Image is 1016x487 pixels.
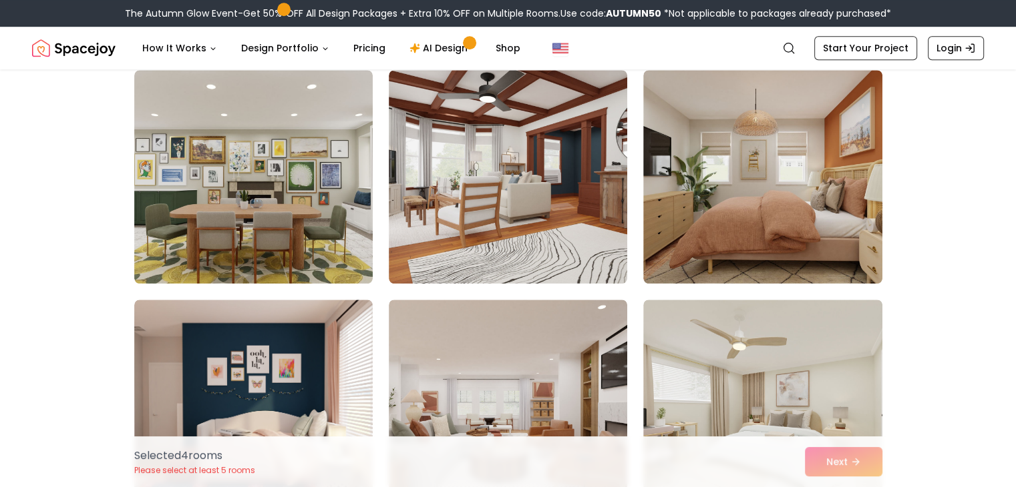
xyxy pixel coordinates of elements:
a: Start Your Project [814,36,917,60]
button: Design Portfolio [230,35,340,61]
button: How It Works [132,35,228,61]
img: United States [552,40,568,56]
span: Use code: [560,7,661,20]
a: Shop [485,35,531,61]
img: Room room-14 [389,70,627,284]
img: Room room-15 [643,70,882,284]
a: Spacejoy [32,35,116,61]
a: Login [928,36,984,60]
p: Selected 4 room s [134,448,255,464]
b: AUTUMN50 [606,7,661,20]
nav: Main [132,35,531,61]
a: Pricing [343,35,396,61]
img: Room room-13 [134,70,373,284]
span: *Not applicable to packages already purchased* [661,7,891,20]
a: AI Design [399,35,482,61]
img: Spacejoy Logo [32,35,116,61]
p: Please select at least 5 rooms [134,465,255,476]
div: The Autumn Glow Event-Get 50% OFF All Design Packages + Extra 10% OFF on Multiple Rooms. [125,7,891,20]
nav: Global [32,27,984,69]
